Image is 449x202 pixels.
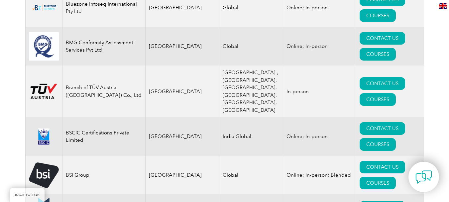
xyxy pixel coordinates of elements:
img: bf5d7865-000f-ed11-b83d-00224814fd52-logo.png [29,3,59,13]
td: [GEOGRAPHIC_DATA] [145,117,219,156]
a: COURSES [360,93,396,106]
img: ad2ea39e-148b-ed11-81ac-0022481565fd-logo.png [29,83,59,100]
a: CONTACT US [360,77,405,90]
td: [GEOGRAPHIC_DATA] [145,156,219,194]
td: BSCIC Certifications Private Limited [62,117,145,156]
td: Online; In-person [283,117,356,156]
a: COURSES [360,9,396,22]
a: BACK TO TOP [10,188,45,202]
td: Global [219,156,283,194]
td: [GEOGRAPHIC_DATA] [145,66,219,117]
td: [GEOGRAPHIC_DATA] ,[GEOGRAPHIC_DATA], [GEOGRAPHIC_DATA], [GEOGRAPHIC_DATA], [GEOGRAPHIC_DATA], [G... [219,66,283,117]
td: Online; In-person; Blended [283,156,356,194]
td: Global [219,27,283,66]
a: CONTACT US [360,32,405,45]
img: en [439,3,447,9]
td: India Global [219,117,283,156]
td: [GEOGRAPHIC_DATA] [145,27,219,66]
img: 5f72c78c-dabc-ea11-a814-000d3a79823d-logo.png [29,162,59,188]
img: contact-chat.png [415,169,432,185]
a: CONTACT US [360,122,405,135]
td: Online; In-person [283,27,356,66]
a: COURSES [360,177,396,189]
img: 6d429293-486f-eb11-a812-002248153038-logo.jpg [29,32,59,61]
a: CONTACT US [360,161,405,173]
td: In-person [283,66,356,117]
td: BSI Group [62,156,145,194]
a: COURSES [360,48,396,61]
td: BMG Conformity Assessment Services Pvt Ltd [62,27,145,66]
a: COURSES [360,138,396,151]
img: d624547b-a6e0-e911-a812-000d3a795b83-logo.png [29,128,59,145]
td: Branch of TÜV Austria ([GEOGRAPHIC_DATA]) Co., Ltd [62,66,145,117]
